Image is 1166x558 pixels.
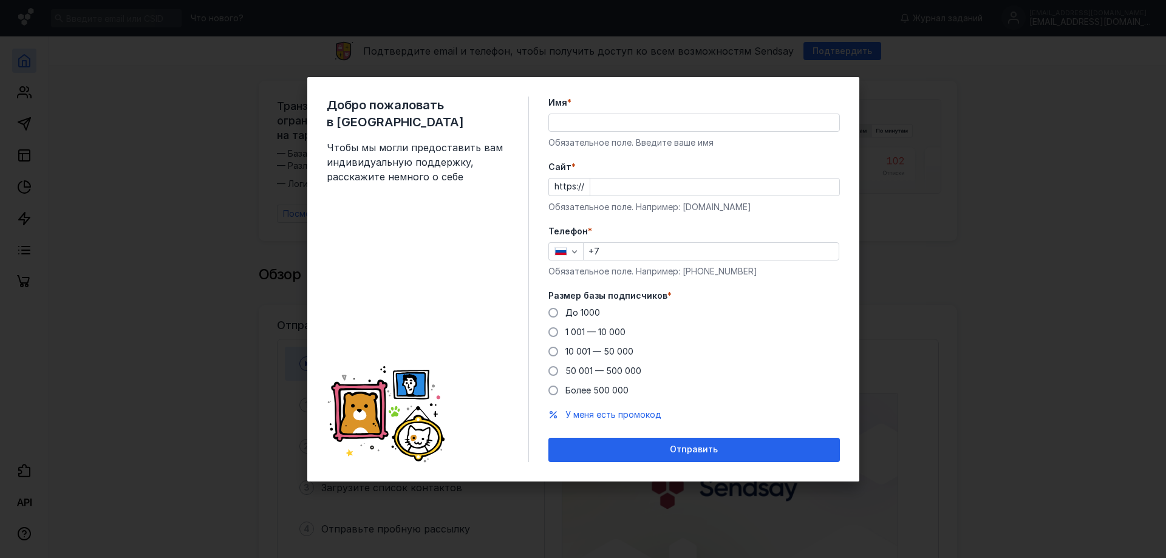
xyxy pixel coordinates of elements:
span: У меня есть промокод [565,409,661,420]
span: Имя [548,97,567,109]
span: Телефон [548,225,588,237]
button: У меня есть промокод [565,409,661,421]
span: Cайт [548,161,571,173]
span: Добро пожаловать в [GEOGRAPHIC_DATA] [327,97,509,131]
div: Обязательное поле. Например: [PHONE_NUMBER] [548,265,840,277]
span: До 1000 [565,307,600,318]
span: Отправить [670,444,718,455]
div: Обязательное поле. Введите ваше имя [548,137,840,149]
span: 10 001 — 50 000 [565,346,633,356]
span: Более 500 000 [565,385,629,395]
div: Обязательное поле. Например: [DOMAIN_NAME] [548,201,840,213]
span: Размер базы подписчиков [548,290,667,302]
button: Отправить [548,438,840,462]
span: Чтобы мы могли предоставить вам индивидуальную поддержку, расскажите немного о себе [327,140,509,184]
span: 50 001 — 500 000 [565,366,641,376]
span: 1 001 — 10 000 [565,327,626,337]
